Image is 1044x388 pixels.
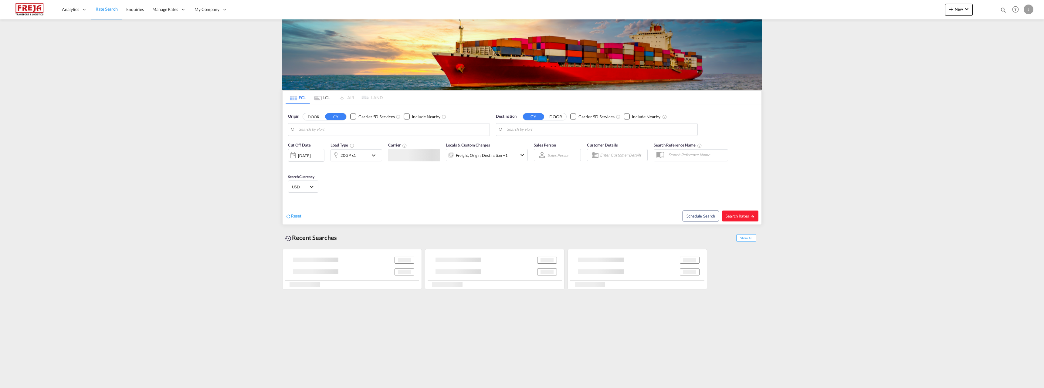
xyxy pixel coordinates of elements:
md-icon: icon-chevron-down [370,152,380,159]
img: 586607c025bf11f083711d99603023e7.png [9,3,50,16]
md-icon: icon-backup-restore [285,235,292,242]
div: Freight Origin Destination Factory Stuffingicon-chevron-down [446,149,528,161]
md-icon: Unchecked: Ignores neighbouring ports when fetching rates.Checked : Includes neighbouring ports w... [662,114,667,119]
md-tab-item: LCL [310,91,334,104]
div: Freight Origin Destination Factory Stuffing [456,151,508,160]
span: New [947,7,970,12]
md-icon: icon-information-outline [350,143,354,148]
span: Manage Rates [152,6,178,12]
md-select: Select Currency: $ USDUnited States Dollar [291,182,315,191]
span: My Company [195,6,219,12]
span: Origin [288,113,299,120]
span: USD [292,184,309,190]
button: icon-plus 400-fgNewicon-chevron-down [945,4,973,16]
div: J [1024,5,1033,14]
input: Enter Customer Details [600,150,646,160]
md-icon: The selected Trucker/Carrierwill be displayed in the rate results If the rates are from another f... [402,143,407,148]
span: Rate Search [96,6,118,12]
md-icon: icon-magnify [1000,7,1007,13]
input: Search by Port [299,125,486,134]
span: Load Type [330,143,354,147]
span: Destination [496,113,517,120]
md-icon: Unchecked: Search for CY (Container Yard) services for all selected carriers.Checked : Search for... [616,114,621,119]
button: CY [523,113,544,120]
span: Show All [736,234,756,242]
div: Recent Searches [282,231,339,245]
button: CY [325,113,346,120]
button: Note: By default Schedule search will only considerorigin ports, destination ports and cut off da... [683,211,719,221]
md-checkbox: Checkbox No Ink [624,113,660,120]
span: Enquiries [126,7,144,12]
span: Reset [291,213,301,218]
md-icon: icon-chevron-down [963,5,970,13]
span: Search Currency [288,174,314,179]
button: DOOR [303,113,324,120]
div: Carrier SD Services [578,114,615,120]
div: Include Nearby [632,114,660,120]
span: Carrier [388,143,407,147]
span: Search Rates [726,214,755,218]
span: Analytics [62,6,79,12]
span: Sales Person [534,143,556,147]
div: 20GP x1 [341,151,356,160]
span: Cut Off Date [288,143,311,147]
div: Carrier SD Services [358,114,395,120]
input: Search by Port [507,125,694,134]
div: icon-magnify [1000,7,1007,16]
md-checkbox: Checkbox No Ink [350,113,395,120]
md-icon: icon-refresh [286,214,291,219]
input: Search Reference Name [665,150,728,159]
md-tab-item: FCL [286,91,310,104]
md-icon: icon-plus 400-fg [947,5,955,13]
md-datepicker: Select [288,161,293,169]
div: 20GP x1icon-chevron-down [330,149,382,161]
md-pagination-wrapper: Use the left and right arrow keys to navigate between tabs [286,91,383,104]
span: Locals & Custom Charges [446,143,490,147]
span: Search Reference Name [654,143,702,147]
button: Search Ratesicon-arrow-right [722,211,758,221]
div: [DATE] [288,149,324,162]
div: Include Nearby [412,114,440,120]
md-checkbox: Checkbox No Ink [570,113,615,120]
md-icon: Unchecked: Search for CY (Container Yard) services for all selected carriers.Checked : Search for... [396,114,401,119]
div: Help [1010,4,1024,15]
img: LCL+%26+FCL+BACKGROUND.png [282,19,762,90]
div: icon-refreshReset [286,213,301,220]
md-select: Sales Person [547,151,570,160]
span: Customer Details [587,143,618,147]
div: Origin DOOR CY Checkbox No InkUnchecked: Search for CY (Container Yard) services for all selected... [283,104,761,224]
span: Help [1010,4,1021,15]
md-icon: Unchecked: Ignores neighbouring ports when fetching rates.Checked : Includes neighbouring ports w... [442,114,446,119]
md-icon: icon-arrow-right [751,214,755,219]
md-checkbox: Checkbox No Ink [404,113,440,120]
button: DOOR [545,113,566,120]
md-icon: icon-chevron-down [519,151,526,159]
div: [DATE] [298,153,310,158]
md-icon: Your search will be saved by the below given name [697,143,702,148]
